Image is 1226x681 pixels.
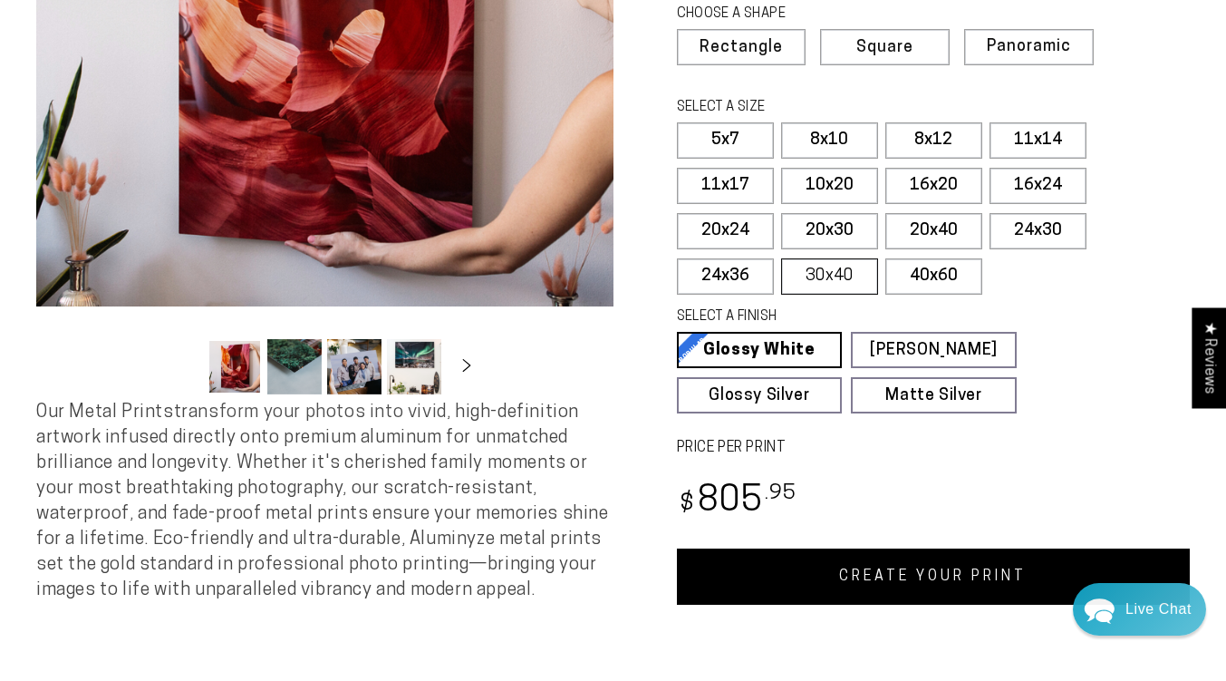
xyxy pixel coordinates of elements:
[781,122,878,159] label: 8x10
[885,122,982,159] label: 8x12
[885,258,982,295] label: 40x60
[677,549,1191,605] a: CREATE YOUR PRINT
[677,122,774,159] label: 5x7
[989,213,1086,249] label: 24x30
[677,258,774,295] label: 24x36
[856,40,913,56] span: Square
[387,339,441,394] button: Load image 4 in gallery view
[162,346,202,386] button: Slide left
[677,377,843,413] a: Glossy Silver
[677,438,1191,459] label: PRICE PER PRINT
[989,122,1086,159] label: 11x14
[677,332,843,368] a: Glossy White
[781,258,878,295] label: 30x40
[885,168,982,204] label: 16x20
[781,213,878,249] label: 20x30
[267,339,322,394] button: Load image 2 in gallery view
[765,483,797,504] sup: .95
[1192,307,1226,408] div: Click to open Judge.me floating reviews tab
[1125,583,1192,636] div: Contact Us Directly
[885,213,982,249] label: 20x40
[677,168,774,204] label: 11x17
[677,98,978,118] legend: SELECT A SIZE
[677,307,978,327] legend: SELECT A FINISH
[677,5,927,24] legend: CHOOSE A SHAPE
[680,492,695,517] span: $
[851,332,1017,368] a: [PERSON_NAME]
[677,484,797,520] bdi: 805
[700,40,783,56] span: Rectangle
[36,404,609,599] span: Our Metal Prints transform your photos into vivid, high-definition artwork infused directly onto ...
[208,339,262,394] button: Load image 1 in gallery view
[327,339,381,394] button: Load image 3 in gallery view
[677,213,774,249] label: 20x24
[989,168,1086,204] label: 16x24
[851,377,1017,413] a: Matte Silver
[987,38,1071,55] span: Panoramic
[1073,583,1206,636] div: Chat widget toggle
[447,346,487,386] button: Slide right
[781,168,878,204] label: 10x20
